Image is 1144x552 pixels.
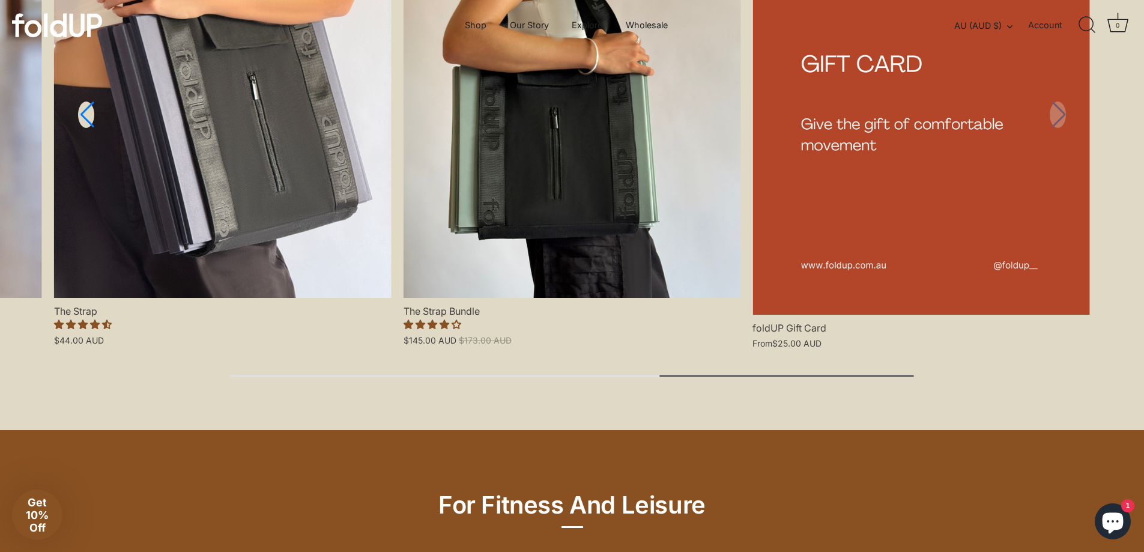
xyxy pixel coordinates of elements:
[772,338,822,348] span: $25.00 AUD
[12,490,62,540] div: Get 10% Off
[404,298,741,345] a: The Strap Bundle 4.00 stars $145.00 AUD $173.00 AUD
[1112,19,1124,31] div: 0
[26,496,49,534] span: Get 10% Off
[1091,503,1134,542] inbox-online-store-chat: Shopify online store chat
[1074,12,1100,38] a: Search
[54,298,392,318] span: The Strap
[404,335,456,345] span: $145.00 AUD
[1104,12,1131,38] a: Cart
[54,298,392,345] a: The Strap 4.50 stars $44.00 AUD
[752,335,1090,349] div: From
[499,14,559,37] a: Our Story
[78,102,94,128] a: Previous slide
[752,315,1090,349] a: foldUP Gift Card From$25.00 AUD
[455,14,497,37] a: Shop
[615,14,678,37] a: Wholesale
[404,298,741,318] span: The Strap Bundle
[435,14,697,37] div: Primary navigation
[954,20,1026,31] button: AU (AUD $)
[404,318,461,330] span: 4.00 stars
[752,315,1090,335] span: foldUP Gift Card
[54,318,112,330] span: 4.50 stars
[1028,18,1083,32] a: Account
[347,490,797,528] h1: For Fitness And Leisure
[54,335,104,345] span: $44.00 AUD
[561,14,613,37] a: Explore
[459,335,512,345] span: $173.00 AUD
